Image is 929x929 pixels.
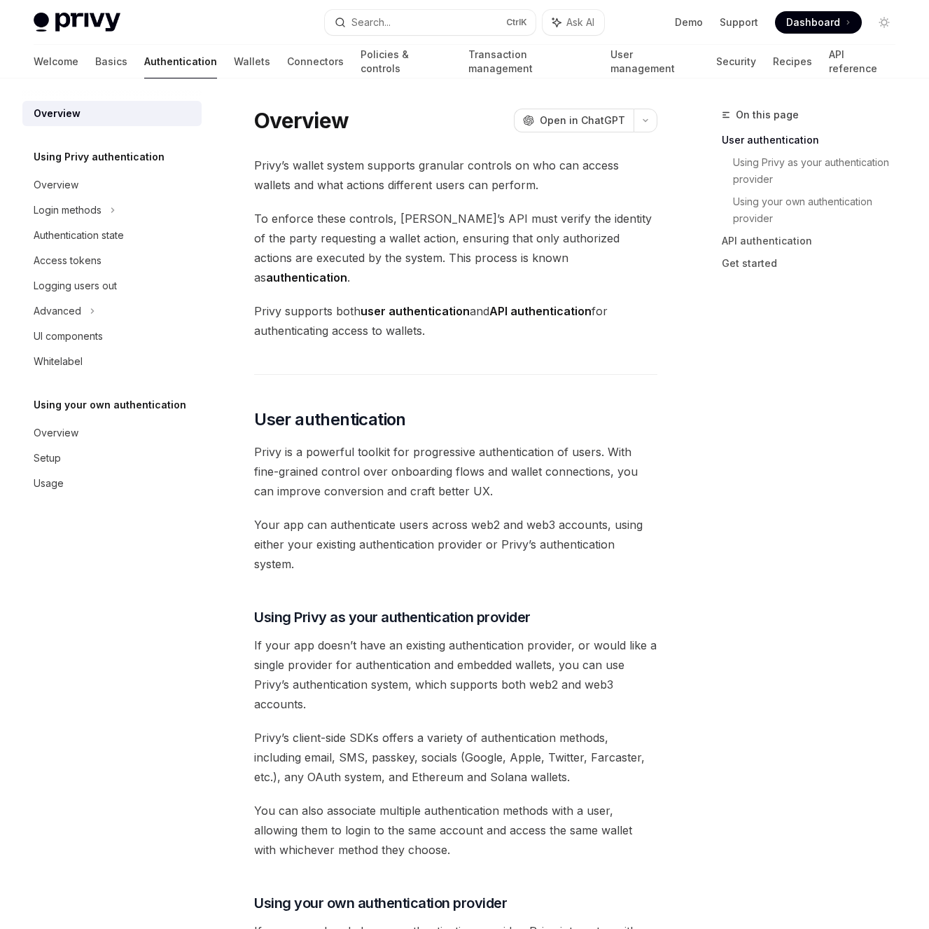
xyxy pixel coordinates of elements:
[540,113,625,128] span: Open in ChatGPT
[34,303,81,319] div: Advanced
[722,129,907,151] a: User authentication
[34,328,103,345] div: UI components
[22,471,202,496] a: Usage
[254,156,657,195] span: Privy’s wallet system supports granular controls on who can access wallets and what actions diffe...
[34,13,120,32] img: light logo
[34,450,61,467] div: Setup
[22,349,202,374] a: Whitelabel
[234,45,270,78] a: Wallets
[733,191,907,230] a: Using your own authentication provider
[736,106,799,123] span: On this page
[22,420,202,446] a: Overview
[34,177,78,193] div: Overview
[722,252,907,275] a: Get started
[34,252,102,269] div: Access tokens
[361,45,452,78] a: Policies & controls
[22,273,202,298] a: Logging users out
[254,515,657,574] span: Your app can authenticate users across web2 and web3 accounts, using either your existing authent...
[733,151,907,191] a: Using Privy as your authentication provider
[34,277,117,294] div: Logging users out
[144,45,217,78] a: Authentication
[95,45,127,78] a: Basics
[543,10,604,35] button: Ask AI
[325,10,536,35] button: Search...CtrlK
[506,17,527,28] span: Ctrl K
[468,45,594,78] a: Transaction management
[34,202,102,219] div: Login methods
[34,353,83,370] div: Whitelabel
[675,15,703,29] a: Demo
[34,397,186,413] h5: Using your own authentication
[254,408,406,431] span: User authentication
[34,105,81,122] div: Overview
[254,728,657,787] span: Privy’s client-side SDKs offers a variety of authentication methods, including email, SMS, passke...
[254,801,657,860] span: You can also associate multiple authentication methods with a user, allowing them to login to the...
[22,172,202,198] a: Overview
[773,45,812,78] a: Recipes
[254,209,657,287] span: To enforce these controls, [PERSON_NAME]’s API must verify the identity of the party requesting a...
[254,442,657,501] span: Privy is a powerful toolkit for progressive authentication of users. With fine-grained control ov...
[254,607,531,627] span: Using Privy as your authentication provider
[22,324,202,349] a: UI components
[34,45,78,78] a: Welcome
[361,304,470,318] strong: user authentication
[351,14,391,31] div: Search...
[22,446,202,471] a: Setup
[489,304,592,318] strong: API authentication
[786,15,840,29] span: Dashboard
[287,45,344,78] a: Connectors
[34,227,124,244] div: Authentication state
[254,301,657,340] span: Privy supports both and for authenticating access to wallets.
[254,893,507,913] span: Using your own authentication provider
[266,270,347,284] strong: authentication
[566,15,594,29] span: Ask AI
[720,15,758,29] a: Support
[716,45,756,78] a: Security
[22,101,202,126] a: Overview
[34,149,165,165] h5: Using Privy authentication
[514,109,634,132] button: Open in ChatGPT
[22,248,202,273] a: Access tokens
[254,635,657,714] span: If your app doesn’t have an existing authentication provider, or would like a single provider for...
[775,11,862,34] a: Dashboard
[34,475,64,492] div: Usage
[829,45,895,78] a: API reference
[610,45,700,78] a: User management
[873,11,895,34] button: Toggle dark mode
[722,230,907,252] a: API authentication
[22,223,202,248] a: Authentication state
[34,425,78,441] div: Overview
[254,108,349,133] h1: Overview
